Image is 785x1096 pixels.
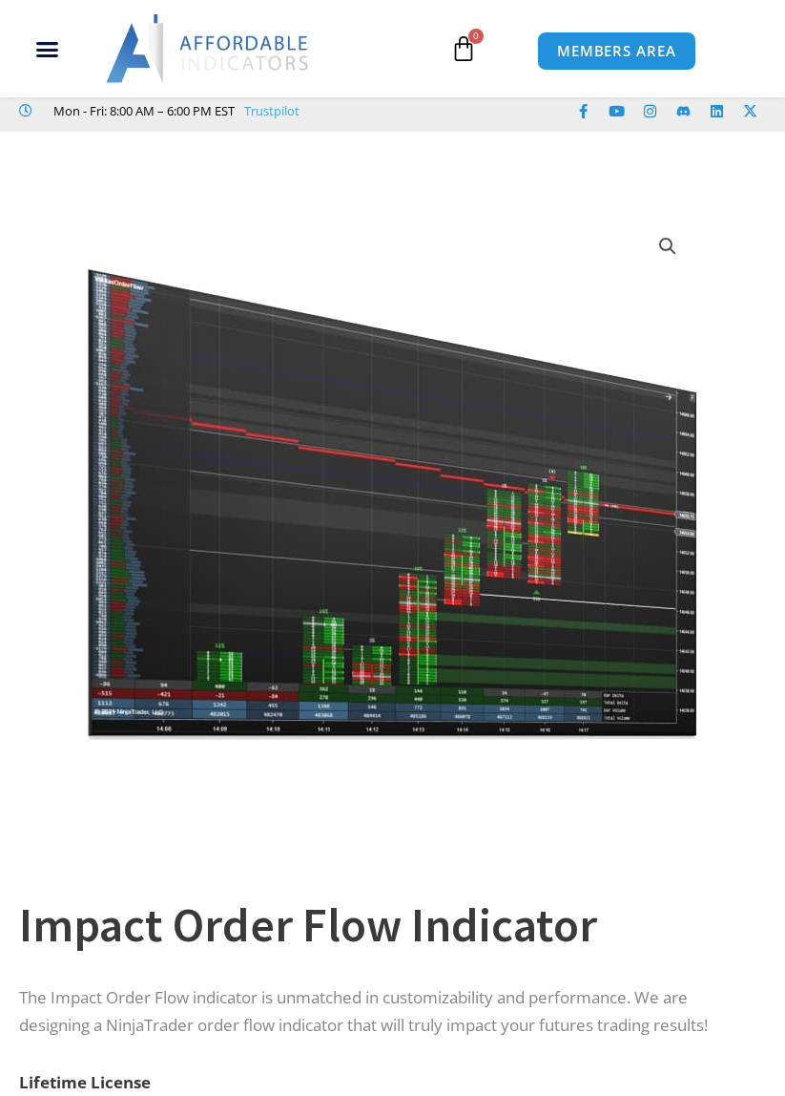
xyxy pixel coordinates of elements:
[86,215,699,743] img: OrderFlow 2
[49,99,235,122] span: Mon - Fri: 8:00 AM – 6:00 PM EST
[106,14,311,83] img: LogoAI | Affordable Indicators – NinjaTrader
[537,32,696,71] a: MEMBERS AREA
[651,229,685,263] a: View full-screen image gallery
[19,984,747,1040] p: The Impact Order Flow indicator is unmatched in customizability and performance. We are designing...
[19,892,747,959] h1: Impact Order Flow Indicator
[244,99,300,122] a: Trustpilot
[19,1071,151,1093] label: Lifetime License
[9,31,86,67] div: Menu Toggle
[468,29,484,44] span: 0
[422,21,506,76] a: 0
[557,44,676,58] span: MEMBERS AREA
